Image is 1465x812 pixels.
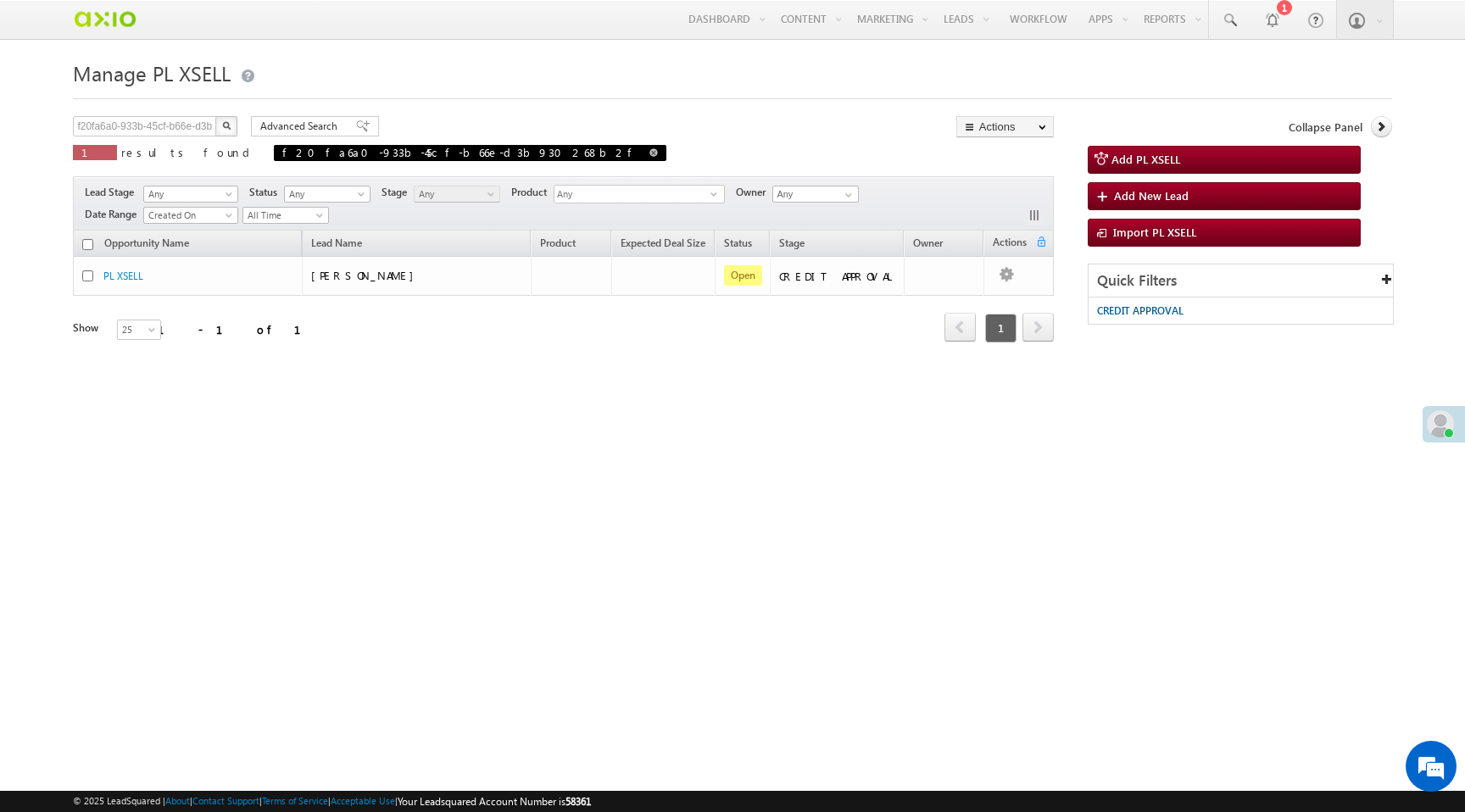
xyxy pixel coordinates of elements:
span: select [710,190,724,197]
span: [PERSON_NAME] [311,268,422,282]
span: Manage PL XSELL [73,59,231,86]
a: Terms of Service [262,795,328,806]
div: CREDIT APPROVAL [779,269,896,284]
input: Type to Search [772,186,859,203]
span: f20fa6a0-933b-45cf-b66e-d3b930268b2f [282,145,641,159]
span: Your Leadsquared Account Number is [398,795,591,808]
a: 25 [117,320,161,340]
span: Status [249,185,284,200]
span: Any [554,186,710,205]
div: Any [554,185,725,203]
span: Lead Name [303,234,370,256]
span: Stage [779,236,805,249]
a: Acceptable Use [331,795,395,806]
span: 1 [81,145,109,159]
a: Expected Deal Size [612,234,714,256]
a: Any [143,186,238,203]
img: Custom Logo [73,4,136,34]
span: Lead Stage [85,185,141,200]
span: Actions [984,233,1035,255]
a: Any [284,186,370,203]
span: Owner [913,236,943,249]
span: next [1022,313,1054,342]
a: next [1022,314,1054,342]
textarea: Type your message and hit 'Enter' [22,157,309,508]
span: Product [540,236,576,249]
span: Add PL XSELL [1111,152,1180,166]
img: Search [222,121,231,130]
span: Collapse Panel [1289,120,1362,135]
a: Stage [771,234,813,256]
span: 58361 [565,795,591,808]
img: d_60004797649_company_0_60004797649 [29,89,71,111]
em: Start Chat [231,522,308,545]
span: Stage [382,185,414,200]
span: Product [511,185,554,200]
span: Expected Deal Size [621,236,705,249]
a: About [165,795,190,806]
a: prev [944,314,976,342]
a: PL XSELL [103,270,143,282]
a: Status [716,234,760,256]
span: Any [415,186,495,202]
span: Advanced Search [260,119,343,134]
span: All Time [243,208,324,223]
a: All Time [242,207,329,224]
div: Minimize live chat window [278,8,319,49]
span: Any [144,186,232,202]
span: Created On [144,208,232,223]
span: 1 [985,314,1017,342]
input: Check all records [82,239,93,250]
span: Owner [736,185,772,200]
span: Import PL XSELL [1113,225,1196,239]
span: CREDIT APPROVAL [1097,304,1184,317]
button: Actions [956,116,1054,137]
span: 25 [118,322,163,337]
a: Contact Support [192,795,259,806]
div: Show [73,320,103,336]
span: results found [121,145,256,159]
div: Chat with us now [88,89,285,111]
a: Created On [143,207,238,224]
a: Show All Items [836,186,857,203]
a: Any [414,186,500,203]
span: Open [724,265,762,286]
span: prev [944,313,976,342]
span: Add New Lead [1114,188,1189,203]
span: Date Range [85,207,143,222]
a: Opportunity Name [96,234,198,256]
span: © 2025 LeadSquared | | | | | [73,793,591,809]
div: 1 - 1 of 1 [158,320,321,339]
span: Any [285,186,365,202]
div: Quick Filters [1089,264,1393,298]
span: Opportunity Name [104,236,189,249]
